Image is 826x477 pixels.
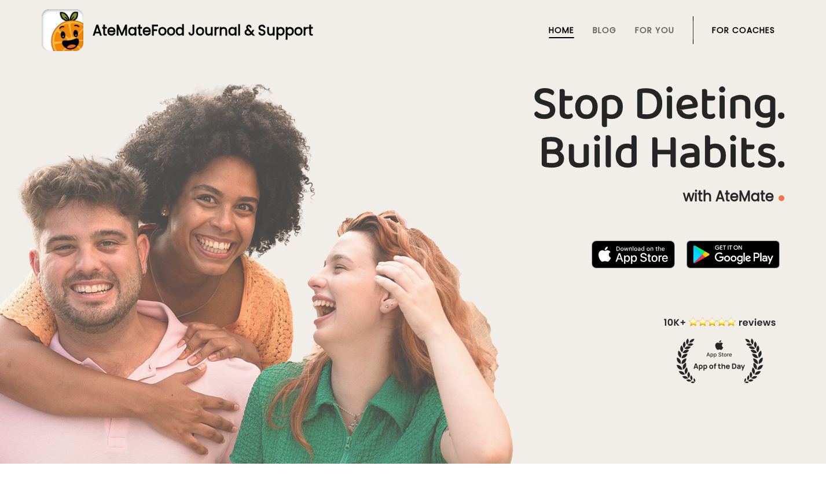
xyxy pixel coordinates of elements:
[42,187,784,206] p: with AteMate
[549,26,574,35] a: Home
[42,81,784,178] h1: Stop Dieting. Build Habits.
[712,26,775,35] a: For Coaches
[592,241,675,268] img: badge-download-apple.svg
[655,315,784,383] img: home-hero-appoftheday.png
[83,20,313,41] div: AteMate
[635,26,674,35] a: For You
[687,241,780,268] img: badge-download-google.png
[593,26,616,35] a: Blog
[42,9,784,51] a: AteMateFood Journal & Support
[151,21,313,40] span: Food Journal & Support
